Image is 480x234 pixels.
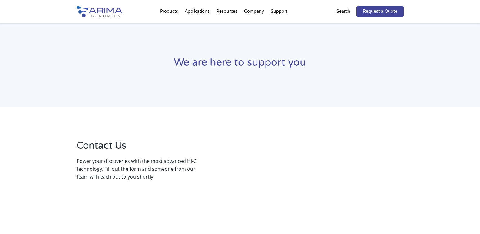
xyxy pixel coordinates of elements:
p: Power your discoveries with the most advanced Hi-C technology. Fill out the form and someone from... [77,157,197,181]
p: Search [336,8,350,15]
a: Request a Quote [356,6,404,17]
img: Arima-Genomics-logo [77,6,122,17]
h1: We are here to support you [77,56,404,74]
h2: Contact Us [77,139,197,157]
